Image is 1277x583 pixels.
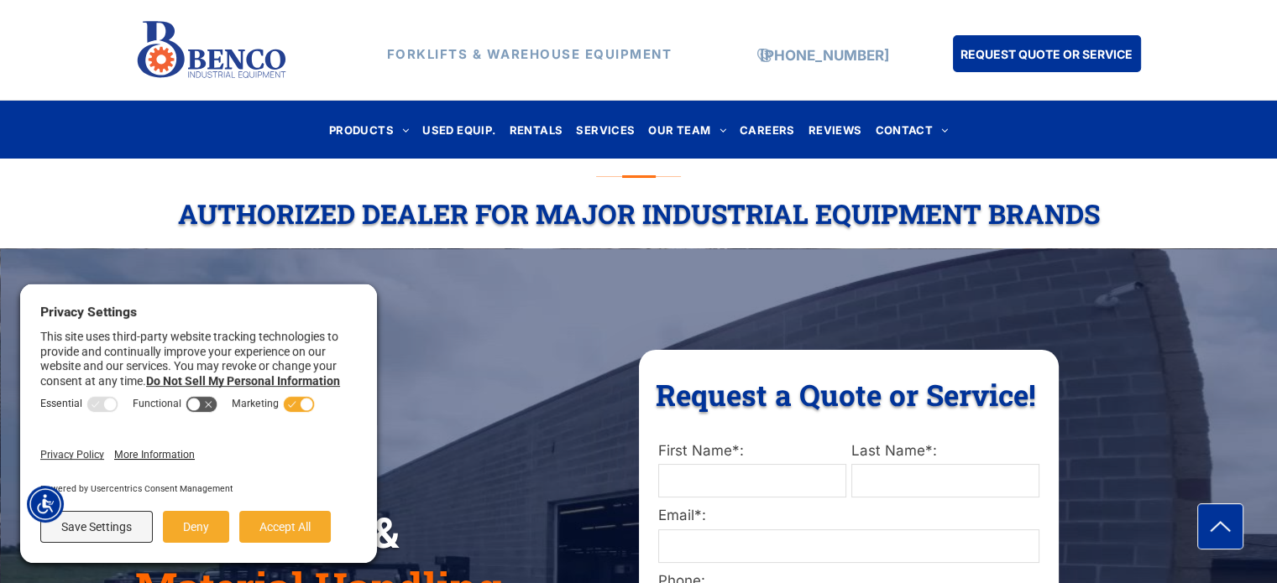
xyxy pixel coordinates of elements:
[953,35,1141,72] a: REQUEST QUOTE OR SERVICE
[387,46,673,62] strong: FORKLIFTS & WAREHOUSE EQUIPMENT
[760,47,889,64] a: [PHONE_NUMBER]
[868,118,955,141] a: CONTACT
[503,118,570,141] a: RENTALS
[960,39,1133,70] span: REQUEST QUOTE OR SERVICE
[178,195,1100,232] span: Authorized Dealer For Major Industrial Equipment Brands
[656,375,1036,414] span: Request a Quote or Service!
[416,118,502,141] a: USED EQUIP.
[569,118,641,141] a: SERVICES
[658,440,846,462] label: First Name*:
[373,504,399,560] span: &
[658,505,1039,527] label: Email*:
[851,440,1039,462] label: Last Name*:
[135,449,378,504] span: For All Your
[322,118,416,141] a: PRODUCTS
[802,118,869,141] a: REVIEWS
[641,118,733,141] a: OUR TEAM
[27,486,64,523] div: Accessibility Menu
[733,118,802,141] a: CAREERS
